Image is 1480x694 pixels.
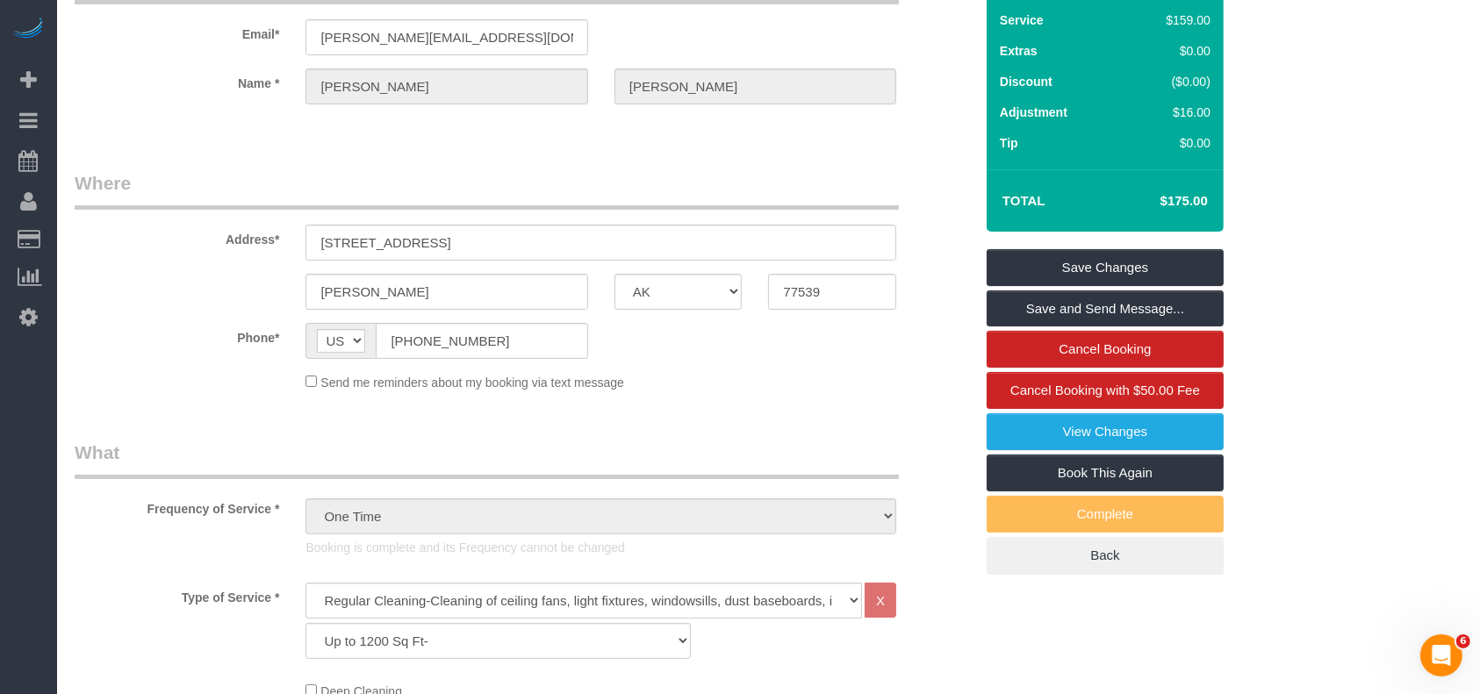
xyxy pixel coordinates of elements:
input: First Name* [305,68,587,104]
legend: What [75,440,899,479]
label: Frequency of Service * [61,494,292,518]
legend: Where [75,170,899,210]
a: View Changes [987,413,1224,450]
label: Adjustment [1000,104,1067,121]
a: Book This Again [987,454,1224,491]
input: Zip Code* [768,274,896,310]
a: Cancel Booking [987,331,1224,368]
img: Automaid Logo [11,18,46,42]
span: 6 [1456,634,1470,648]
input: Last Name* [614,68,896,104]
label: Service [1000,11,1044,29]
a: Cancel Booking with $50.00 Fee [987,372,1224,409]
input: Phone* [376,323,587,359]
div: ($0.00) [1129,73,1211,90]
label: Address* [61,225,292,248]
a: Back [987,537,1224,574]
label: Name * [61,68,292,92]
div: $16.00 [1129,104,1211,121]
label: Email* [61,19,292,43]
a: Save Changes [987,249,1224,286]
label: Discount [1000,73,1053,90]
label: Tip [1000,134,1018,152]
span: Cancel Booking with $50.00 Fee [1010,383,1200,397]
label: Phone* [61,323,292,347]
iframe: Intercom live chat [1420,634,1462,676]
p: Booking is complete and its Frequency cannot be changed [305,539,896,556]
input: City* [305,274,587,310]
input: Email* [305,19,587,55]
div: $0.00 [1129,134,1211,152]
label: Extras [1000,42,1038,60]
h4: $175.00 [1108,194,1208,209]
label: Type of Service * [61,583,292,606]
strong: Total [1002,193,1045,208]
a: Save and Send Message... [987,290,1224,327]
div: $0.00 [1129,42,1211,60]
span: Send me reminders about my booking via text message [320,376,624,390]
div: $159.00 [1129,11,1211,29]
